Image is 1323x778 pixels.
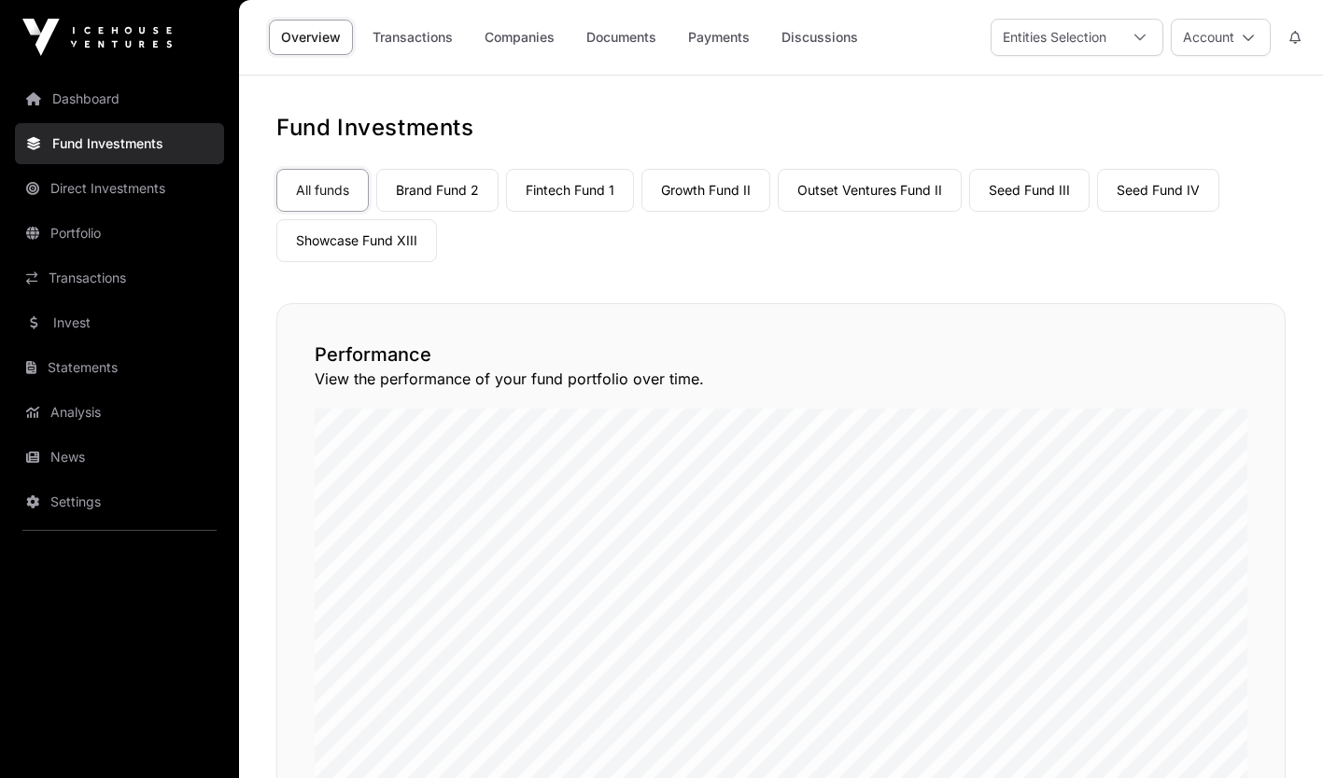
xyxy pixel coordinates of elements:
[778,169,962,212] a: Outset Ventures Fund II
[15,347,224,388] a: Statements
[360,20,465,55] a: Transactions
[15,213,224,254] a: Portfolio
[15,481,224,522] a: Settings
[969,169,1090,212] a: Seed Fund III
[1171,19,1271,56] button: Account
[15,123,224,164] a: Fund Investments
[15,302,224,343] a: Invest
[15,78,224,119] a: Dashboard
[315,368,1247,390] p: View the performance of your fund portfolio over time.
[276,219,437,262] a: Showcase Fund XIII
[1097,169,1219,212] a: Seed Fund IV
[276,169,369,212] a: All funds
[676,20,762,55] a: Payments
[15,168,224,209] a: Direct Investments
[574,20,669,55] a: Documents
[506,169,634,212] a: Fintech Fund 1
[315,341,1247,368] h2: Performance
[15,437,224,478] a: News
[276,113,1286,143] h1: Fund Investments
[269,20,353,55] a: Overview
[641,169,770,212] a: Growth Fund II
[22,19,172,56] img: Icehouse Ventures Logo
[992,20,1118,55] div: Entities Selection
[769,20,870,55] a: Discussions
[15,392,224,433] a: Analysis
[376,169,499,212] a: Brand Fund 2
[15,257,224,299] a: Transactions
[472,20,567,55] a: Companies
